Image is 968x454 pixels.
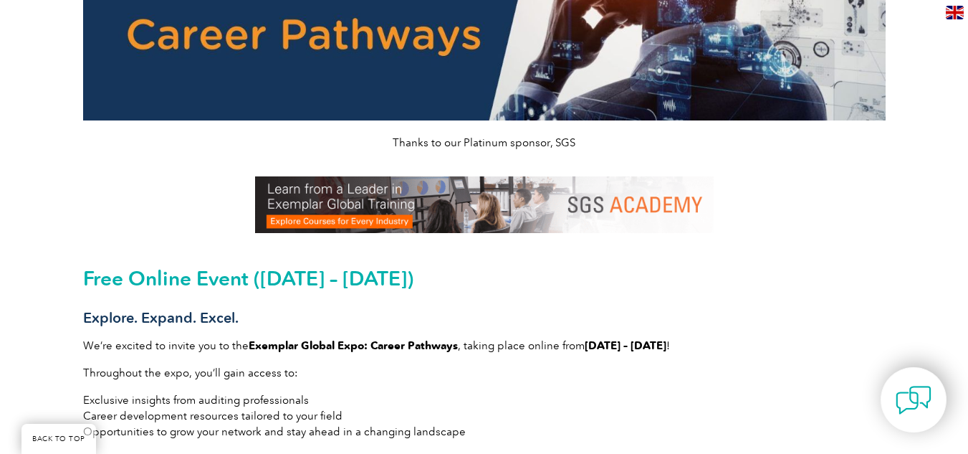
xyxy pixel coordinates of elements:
img: en [946,6,964,19]
p: Thanks to our Platinum sponsor, SGS [83,135,886,151]
h3: Explore. Expand. Excel. [83,309,886,327]
li: Career development resources tailored to your field [83,408,886,424]
strong: [DATE] – [DATE] [585,339,666,352]
a: BACK TO TOP [21,424,96,454]
li: Exclusive insights from auditing professionals [83,392,886,408]
p: Throughout the expo, you’ll gain access to: [83,365,886,381]
img: SGS [255,176,714,233]
li: Opportunities to grow your network and stay ahead in a changing landscape [83,424,886,440]
strong: Exemplar Global Expo: Career Pathways [249,339,458,352]
img: contact-chat.png [896,382,931,418]
p: We’re excited to invite you to the , taking place online from ! [83,338,886,354]
h2: Free Online Event ([DATE] – [DATE]) [83,267,886,290]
